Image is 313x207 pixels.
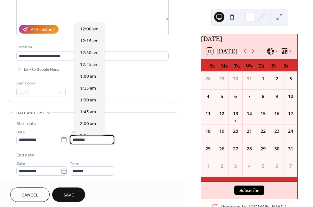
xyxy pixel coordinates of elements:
div: 2 [273,75,280,82]
span: 1:00 am [80,73,96,80]
span: 1:15 am [80,85,96,92]
div: 7 [246,93,253,100]
div: 1 [260,75,267,82]
div: 15 [260,110,267,117]
div: 1 [205,163,212,170]
span: Time [70,160,79,167]
div: 22 [260,128,267,135]
div: 19 [218,128,225,135]
div: 24 [287,128,294,135]
span: Save [63,192,74,199]
span: 2:00 am [80,121,96,127]
span: Link to Google Maps [24,66,59,73]
span: 2:15 am [80,132,96,139]
div: Sa [280,59,292,72]
div: 9 [273,93,280,100]
div: Event color [16,80,64,87]
div: Start date [16,121,36,127]
div: 7 [287,163,294,170]
div: 5 [260,163,267,170]
div: 30 [232,75,239,82]
div: 27 [232,145,239,152]
div: 28 [246,145,253,152]
div: 23 [273,128,280,135]
div: 11 [205,110,212,117]
button: AI Assistant [19,25,59,34]
button: Save [52,187,85,202]
div: AI Assistant [31,27,54,33]
div: Th [255,59,268,72]
div: 13 [232,110,239,117]
button: Subscribe [234,186,264,195]
span: Date [16,160,25,167]
div: 14 [246,110,253,117]
div: 6 [273,163,280,170]
span: 12:30 am [80,50,99,56]
div: 31 [246,75,253,82]
span: Cancel [21,192,38,199]
div: 29 [260,145,267,152]
div: Fr [268,59,280,72]
div: 3 [287,75,294,82]
span: Date [16,129,25,136]
div: Location [16,44,167,51]
div: [DATE] [201,34,297,44]
button: 12[DATE] [204,46,240,56]
div: 25 [205,145,212,152]
div: 31 [287,145,294,152]
div: Mo [218,59,230,72]
span: 1:45 am [80,109,96,115]
div: 6 [232,93,239,100]
span: Date and time [16,110,45,116]
span: 1:30 am [80,97,96,104]
div: 12 [218,110,225,117]
div: 18 [205,128,212,135]
div: 29 [218,75,225,82]
div: 8 [260,93,267,100]
div: 20 [232,128,239,135]
span: Time [70,129,79,136]
div: Su [206,59,218,72]
div: 5 [218,93,225,100]
div: 21 [246,128,253,135]
div: 4 [205,93,212,100]
div: 28 [205,75,212,82]
div: 26 [218,145,225,152]
span: 12:00 am [80,26,99,33]
div: 16 [273,110,280,117]
div: 2 [218,163,225,170]
button: Cancel [10,187,50,202]
div: We [243,59,255,72]
div: 3 [232,163,239,170]
div: Tu [231,59,243,72]
span: 12:45 am [80,61,99,68]
span: 12:15 am [80,38,99,44]
div: 17 [287,110,294,117]
div: 10 [287,93,294,100]
div: End date [16,152,34,159]
div: 4 [246,163,253,170]
div: 30 [273,145,280,152]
